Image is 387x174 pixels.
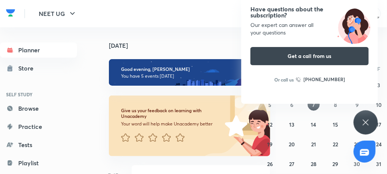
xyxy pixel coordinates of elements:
[308,138,320,150] button: October 21, 2025
[329,158,341,170] button: October 29, 2025
[329,118,341,130] button: October 15, 2025
[333,121,338,128] abbr: October 15, 2025
[289,121,294,128] abbr: October 13, 2025
[376,160,382,168] abbr: October 31, 2025
[376,141,382,148] abbr: October 24, 2025
[308,158,320,170] button: October 28, 2025
[308,118,320,130] button: October 14, 2025
[329,138,341,150] button: October 22, 2025
[378,65,381,72] abbr: Friday
[296,76,345,83] a: [PHONE_NUMBER]
[289,160,294,168] abbr: October 27, 2025
[376,101,382,108] abbr: October 10, 2025
[354,160,360,168] abbr: October 30, 2025
[333,141,338,148] abbr: October 22, 2025
[199,96,270,156] img: feedback_image
[269,101,272,108] abbr: October 5, 2025
[311,160,316,168] abbr: October 28, 2025
[289,141,295,148] abbr: October 20, 2025
[356,101,359,108] abbr: October 9, 2025
[312,101,315,108] abbr: October 7, 2025
[354,141,360,148] abbr: October 23, 2025
[264,158,276,170] button: October 26, 2025
[109,59,270,86] img: evening
[351,99,363,111] button: October 9, 2025
[121,66,258,72] h6: Good evening, [PERSON_NAME]
[250,47,369,65] button: Get a call from us
[267,160,273,168] abbr: October 26, 2025
[264,138,276,150] button: October 19, 2025
[18,64,38,73] div: Store
[376,121,381,128] abbr: October 17, 2025
[290,101,293,108] abbr: October 6, 2025
[311,121,316,128] abbr: October 14, 2025
[311,141,316,148] abbr: October 21, 2025
[250,21,369,36] div: Our expert can answer all your questions
[286,138,298,150] button: October 20, 2025
[330,6,378,44] img: ttu_illustration_new.svg
[308,99,320,111] button: October 7, 2025
[274,76,294,83] p: Or call us
[351,158,363,170] button: October 30, 2025
[267,141,273,148] abbr: October 19, 2025
[286,99,298,111] button: October 6, 2025
[6,7,15,19] img: Company Logo
[332,160,338,168] abbr: October 29, 2025
[109,42,278,49] h4: [DATE]
[34,6,82,21] button: NEET UG
[351,138,363,150] button: October 23, 2025
[373,158,385,170] button: October 31, 2025
[264,99,276,111] button: October 5, 2025
[373,138,385,150] button: October 24, 2025
[121,121,225,127] p: Your word will help make Unacademy better
[121,73,258,79] p: You have 5 events [DATE]
[250,6,369,18] h4: Have questions about the subscription?
[286,118,298,130] button: October 13, 2025
[354,121,360,128] abbr: October 16, 2025
[373,118,385,130] button: October 17, 2025
[121,108,225,119] h6: Give us your feedback on learning with Unacademy
[351,118,363,130] button: October 16, 2025
[264,118,276,130] button: October 12, 2025
[373,79,385,91] button: October 3, 2025
[267,121,272,128] abbr: October 12, 2025
[329,99,341,111] button: October 8, 2025
[6,7,15,20] a: Company Logo
[373,99,385,111] button: October 10, 2025
[304,76,345,83] h6: [PHONE_NUMBER]
[334,101,337,108] abbr: October 8, 2025
[378,82,381,89] abbr: October 3, 2025
[286,158,298,170] button: October 27, 2025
